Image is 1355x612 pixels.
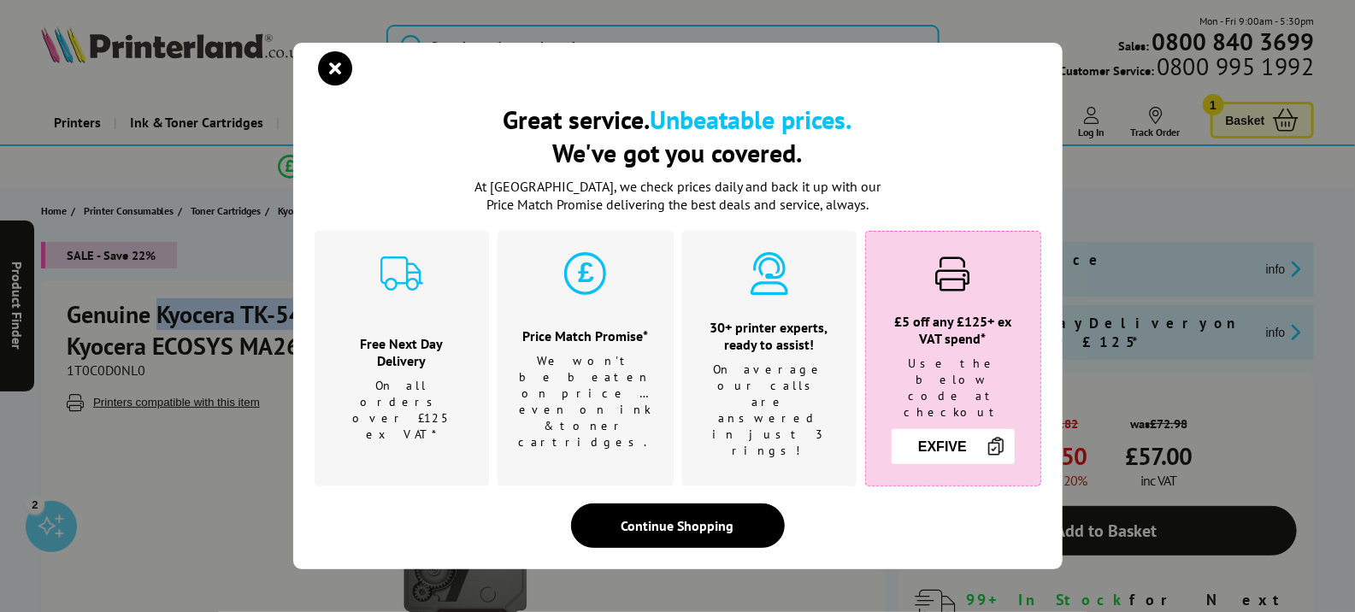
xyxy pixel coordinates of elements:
p: Use the below code at checkout [887,356,1019,421]
img: price-promise-cyan.svg [564,252,607,295]
h3: £5 off any £125+ ex VAT spend* [887,313,1019,347]
img: Copy Icon [986,436,1006,456]
img: expert-cyan.svg [748,252,791,295]
button: close modal [323,56,349,81]
h3: Price Match Promise* [519,327,652,344]
h3: 30+ printer experts, ready to assist! [704,319,835,353]
img: delivery-cyan.svg [380,252,423,295]
p: On all orders over £125 ex VAT* [336,378,468,443]
p: On average our calls are answered in just 3 rings! [704,362,835,459]
div: Continue Shopping [571,503,785,548]
p: We won't be beaten on price …even on ink & toner cartridges. [519,353,652,450]
h2: Great service. We've got you covered. [315,103,1041,169]
b: Unbeatable prices. [651,103,852,136]
h3: Free Next Day Delivery [336,335,468,369]
p: At [GEOGRAPHIC_DATA], we check prices daily and back it up with our Price Match Promise deliverin... [464,178,892,214]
